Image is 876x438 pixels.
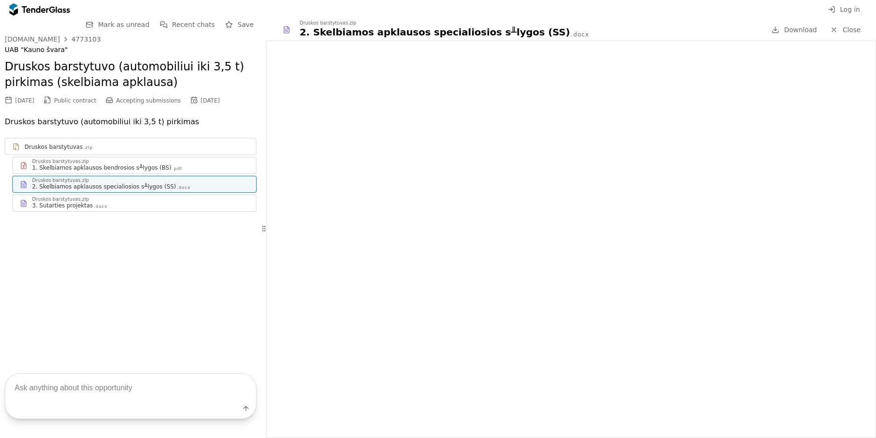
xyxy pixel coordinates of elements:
[842,26,860,34] span: Close
[83,19,152,31] button: Mark as unread
[201,97,220,104] div: [DATE]
[32,197,89,202] div: Druskos barstytuvas.zip
[300,26,570,39] div: 2. Skelbiamos apklausos specialiosios s╨lygos (SS)
[238,21,254,28] span: Save
[172,21,215,28] span: Recent chats
[32,183,176,190] div: 2. Skelbiamos apklausos specialiosios s╨lygos (SS)
[32,178,89,183] div: Druskos barstytuvas.zip
[32,159,89,164] div: Druskos barstytuvas.zip
[84,145,93,151] div: .zip
[825,4,863,16] button: Log in
[98,21,149,28] span: Mark as unread
[15,97,34,104] div: [DATE]
[784,26,817,34] span: Download
[12,176,257,193] a: Druskos barstytuvas.zip2. Skelbiamos apklausos specialiosios s╨lygos (SS).docx
[32,202,93,209] div: 3. Sutarties projektas
[25,143,83,151] div: Druskos barstytuvas
[177,185,190,191] div: .docx
[824,24,867,36] a: Close
[71,36,101,43] div: 4773103
[300,21,356,26] div: Druskos barstytuvas.zip
[769,24,820,36] a: Download
[5,36,60,43] div: [DOMAIN_NAME]
[5,138,257,155] a: Druskos barstytuvas.zip
[116,97,181,104] span: Accepting submissions
[5,35,101,43] a: [DOMAIN_NAME]4773103
[157,19,218,31] button: Recent chats
[172,166,182,172] div: .pdf
[223,19,257,31] button: Save
[840,6,860,13] span: Log in
[5,59,257,91] h2: Druskos barstytuvo (automobiliui iki 3,5 t) pirkimas (skelbiama apklausa)
[32,164,172,172] div: 1. Skelbiamos apklausos bendrosios s╨lygos (BS)
[54,97,96,104] span: Public contract
[12,195,257,212] a: Druskos barstytuvas.zip3. Sutarties projektas.docx
[5,115,257,129] p: Druskos barstytuvo (automobiliui iki 3,5 t) pirkimas
[12,157,257,174] a: Druskos barstytuvas.zip1. Skelbiamos apklausos bendrosios s╨lygos (BS).pdf
[94,204,108,210] div: .docx
[5,46,257,54] div: UAB "Kauno švara"
[571,31,589,39] div: .docx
